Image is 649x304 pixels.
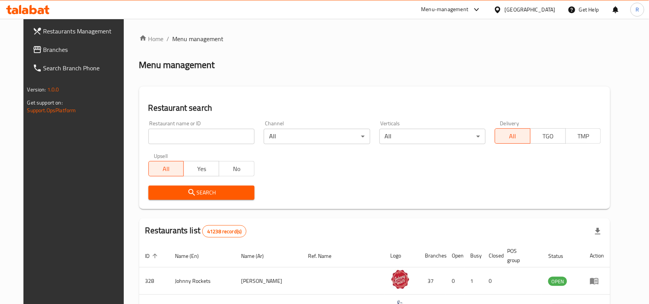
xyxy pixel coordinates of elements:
[566,128,601,144] button: TMP
[139,34,611,43] nav: breadcrumb
[235,267,302,295] td: [PERSON_NAME]
[145,251,160,261] span: ID
[391,270,410,289] img: Johnny Rockets
[27,98,63,108] span: Get support on:
[446,244,464,267] th: Open
[498,131,528,142] span: All
[534,131,563,142] span: TGO
[152,163,181,174] span: All
[169,267,235,295] td: Johnny Rockets
[483,244,501,267] th: Closed
[419,244,446,267] th: Branches
[530,128,566,144] button: TGO
[187,163,216,174] span: Yes
[589,222,607,241] div: Export file
[148,102,601,114] h2: Restaurant search
[548,277,567,286] span: OPEN
[446,267,464,295] td: 0
[379,129,486,144] div: All
[27,85,46,95] span: Version:
[508,246,533,265] span: POS group
[148,186,255,200] button: Search
[500,121,519,126] label: Delivery
[148,161,184,176] button: All
[308,251,341,261] span: Ref. Name
[202,225,246,238] div: Total records count
[241,251,274,261] span: Name (Ar)
[219,161,255,176] button: No
[148,129,255,144] input: Search for restaurant name or ID..
[145,225,247,238] h2: Restaurants list
[175,251,209,261] span: Name (En)
[47,85,59,95] span: 1.0.0
[27,22,132,40] a: Restaurants Management
[590,276,604,286] div: Menu
[154,153,168,159] label: Upsell
[384,244,419,267] th: Logo
[464,244,483,267] th: Busy
[548,251,573,261] span: Status
[203,228,246,235] span: 41238 record(s)
[222,163,251,174] span: No
[139,267,169,295] td: 328
[27,59,132,77] a: Search Branch Phone
[421,5,469,14] div: Menu-management
[584,244,610,267] th: Action
[183,161,219,176] button: Yes
[167,34,170,43] li: /
[464,267,483,295] td: 1
[155,188,248,198] span: Search
[139,59,215,71] h2: Menu management
[419,267,446,295] td: 37
[43,45,126,54] span: Branches
[139,34,164,43] a: Home
[173,34,224,43] span: Menu management
[505,5,556,14] div: [GEOGRAPHIC_DATA]
[264,129,370,144] div: All
[636,5,639,14] span: R
[495,128,531,144] button: All
[27,40,132,59] a: Branches
[43,63,126,73] span: Search Branch Phone
[569,131,598,142] span: TMP
[483,267,501,295] td: 0
[27,105,76,115] a: Support.OpsPlatform
[43,27,126,36] span: Restaurants Management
